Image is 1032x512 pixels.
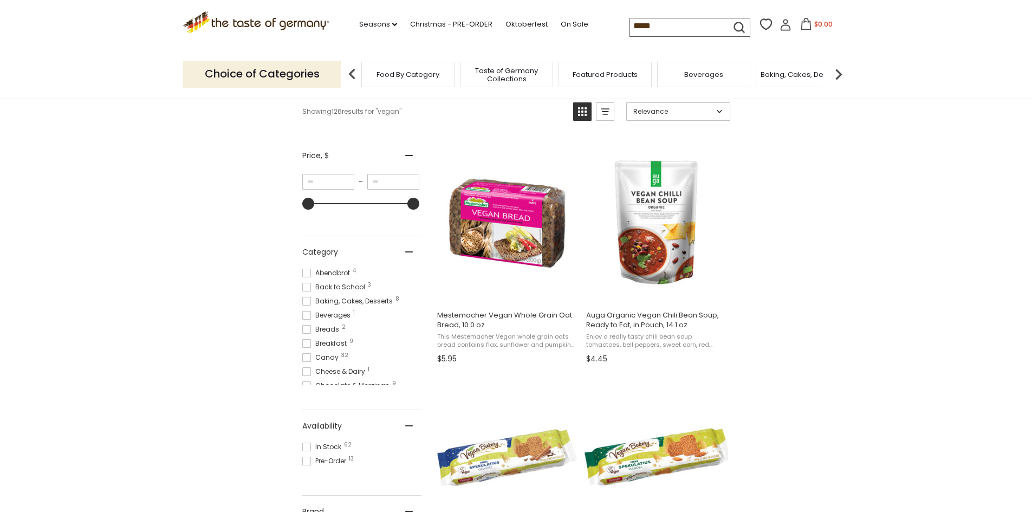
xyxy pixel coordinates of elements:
img: Auga Organic Vegan Chili Bean Soup, Ready to Eat, in Pouch, 14.1 oz. [585,150,728,293]
a: View list mode [596,102,614,121]
span: Relevance [633,107,713,116]
span: Abendbrot [302,268,353,278]
img: Mestemacher Vegan Oat Bread [436,150,579,293]
span: 4 [353,268,356,274]
a: Seasons [359,18,397,30]
span: Chocolate & Marzipan [302,381,393,391]
a: On Sale [561,18,588,30]
span: Enjoy a really tasty chili bean soup tomaotoes, bell peppers, sweet corn, red kidney beans, black... [586,333,726,349]
span: This Mestemacher Vegan whole grain oats bread contains flax, sunflower and pumpkin seeds and is m... [437,333,577,349]
input: Maximum value [367,174,419,190]
img: previous arrow [341,63,363,85]
span: 1 [353,310,355,316]
span: Beverages [302,310,354,320]
span: Breads [302,325,342,334]
b: 126 [332,107,342,116]
span: 62 [344,442,352,448]
span: In Stock [302,442,345,452]
p: Choice of Categories [183,61,341,87]
span: – [354,177,367,186]
span: Mestemacher Vegan Whole Grain Oat Bread, 10.0 oz [437,310,577,330]
div: Showing results for " " [302,102,565,121]
span: Availability [302,420,342,432]
a: Beverages [684,70,723,79]
a: View grid mode [573,102,592,121]
input: Minimum value [302,174,354,190]
span: Pre-Order [302,456,349,466]
button: $0.00 [794,18,840,34]
span: $4.45 [586,353,607,365]
span: Auga Organic Vegan Chili Bean Soup, Ready to Eat, in Pouch, 14.1 oz. [586,310,726,330]
span: 13 [349,456,354,462]
span: Price [302,150,329,161]
span: Category [302,247,338,258]
span: 1 [368,367,369,372]
span: Back to School [302,282,368,292]
span: 9 [392,381,396,386]
a: Baking, Cakes, Desserts [761,70,845,79]
span: 32 [341,353,348,358]
a: Christmas - PRE-ORDER [410,18,492,30]
a: Food By Category [377,70,439,79]
span: Candy [302,353,342,362]
span: Baking, Cakes, Desserts [302,296,396,306]
a: Sort options [626,102,730,121]
span: $5.95 [437,353,457,365]
span: 2 [342,325,346,330]
img: next arrow [828,63,849,85]
a: Auga Organic Vegan Chili Bean Soup, Ready to Eat, in Pouch, 14.1 oz. [585,140,728,367]
span: Cheese & Dairy [302,367,368,377]
a: Oktoberfest [505,18,548,30]
span: 3 [368,282,371,288]
span: 8 [395,296,399,302]
span: , $ [321,150,329,161]
a: Taste of Germany Collections [463,67,550,83]
span: $0.00 [814,20,833,29]
a: Featured Products [573,70,638,79]
span: Breakfast [302,339,350,348]
span: 9 [349,339,353,344]
a: Mestemacher Vegan Whole Grain Oat Bread, 10.0 oz [436,140,579,367]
